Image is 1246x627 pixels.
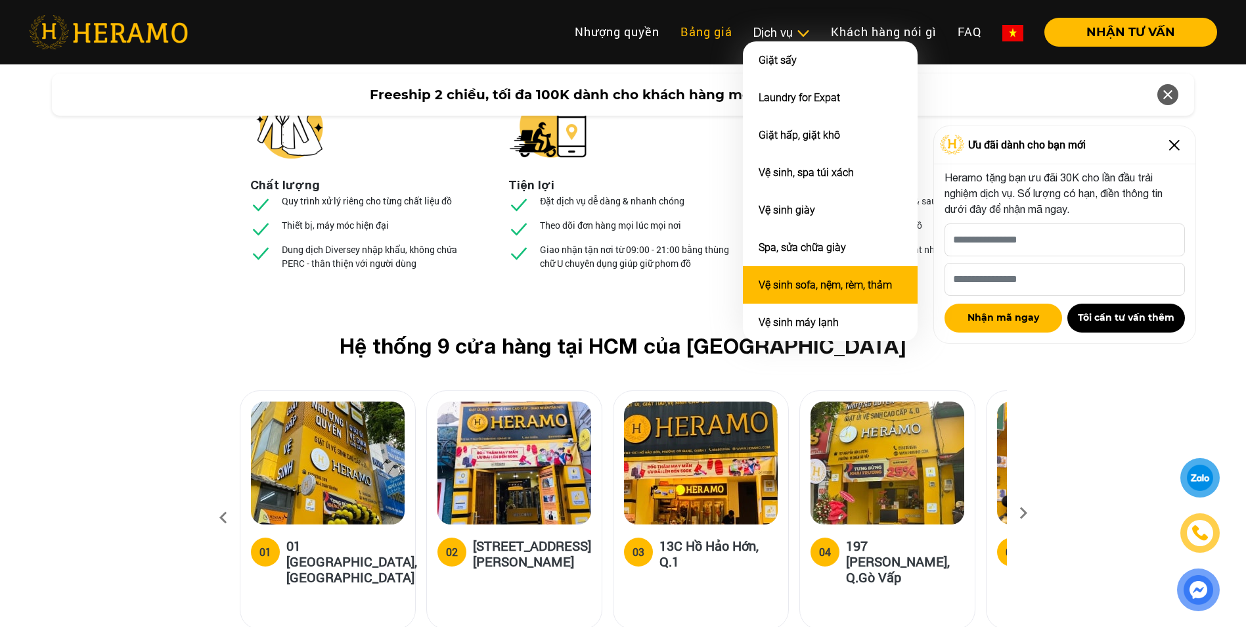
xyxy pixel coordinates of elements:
img: heramo-giat-hap-giat-kho-chat-luong [250,87,329,166]
img: heramo-179b-duong-3-thang-2-phuong-11-quan-10 [997,402,1151,524]
a: Bảng giá [670,18,743,46]
img: subToggleIcon [796,27,810,40]
div: 03 [633,544,644,560]
h2: Hệ thống 9 cửa hàng tại HCM của [GEOGRAPHIC_DATA] [261,333,986,358]
p: Dung dịch Diversey nhập khẩu, không chứa PERC - thân thiện với người dùng [282,243,480,270]
p: Theo dõi đơn hàng mọi lúc mọi nơi [540,218,681,232]
button: Tôi cần tư vấn thêm [1067,304,1185,333]
h5: 13C Hồ Hảo Hớn, Q.1 [659,538,778,569]
p: Quy trình xử lý riêng cho từng chất liệu đồ [282,194,452,208]
span: Ưu đãi dành cho bạn mới [968,137,1086,152]
h5: [STREET_ADDRESS][PERSON_NAME] [473,538,591,569]
span: Freeship 2 chiều, tối đa 100K dành cho khách hàng mới [370,85,755,104]
img: checked.svg [508,243,529,264]
a: NHẬN TƯ VẤN [1034,26,1217,38]
a: Khách hàng nói gì [820,18,947,46]
img: heramo-197-nguyen-van-luong [811,402,964,524]
img: checked.svg [250,218,271,239]
h5: 197 [PERSON_NAME], Q.Gò Vấp [846,538,964,585]
img: heramo-01-truong-son-quan-tan-binh [251,402,405,524]
p: Heramo tặng bạn ưu đãi 30K cho lần đầu trải nghiệm dịch vụ. Số lượng có hạn, điền thông tin dưới ... [945,170,1185,217]
a: Laundry for Expat [759,91,840,104]
img: heramo-giat-hap-giat-kho-tien-loi [508,87,587,166]
a: Vệ sinh giày [759,204,815,216]
div: 01 [259,544,271,560]
img: phone-icon [1192,525,1208,541]
img: Close [1164,135,1185,156]
li: Chất lượng [250,176,320,194]
img: heramo-13c-ho-hao-hon-quan-1 [624,402,778,524]
button: NHẬN TƯ VẤN [1044,18,1217,47]
img: vn-flag.png [1002,25,1023,41]
img: checked.svg [250,194,271,215]
a: Giặt hấp, giặt khô [759,129,840,141]
a: Vệ sinh máy lạnh [759,316,839,329]
img: checked.svg [250,243,271,264]
a: Vệ sinh, spa túi xách [759,166,854,179]
a: Vệ sinh sofa, nệm, rèm, thảm [759,279,892,291]
a: Giặt sấy [759,54,797,66]
a: Nhượng quyền [564,18,670,46]
p: Đặt dịch vụ dễ dàng & nhanh chóng [540,194,684,208]
p: Thiết bị, máy móc hiện đại [282,218,389,232]
img: checked.svg [508,194,529,215]
a: phone-icon [1180,513,1220,553]
a: Spa, sửa chữa giày [759,241,846,254]
div: Dịch vụ [753,24,810,41]
a: FAQ [947,18,992,46]
img: heramo-18a-71-nguyen-thi-minh-khai-quan-1 [437,402,591,524]
button: Nhận mã ngay [945,304,1062,333]
li: Tiện lợi [508,176,554,194]
p: Giao nhận tận nơi từ 09:00 - 21:00 bằng thùng chữ U chuyên dụng giúp giữ phom đồ [540,243,738,270]
div: 02 [446,544,458,560]
h5: 01 [GEOGRAPHIC_DATA], [GEOGRAPHIC_DATA] [286,538,417,585]
img: heramo-logo.png [29,15,188,49]
img: checked.svg [508,218,529,239]
div: 04 [819,544,831,560]
img: Logo [940,135,965,154]
div: 05 [1006,544,1017,560]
